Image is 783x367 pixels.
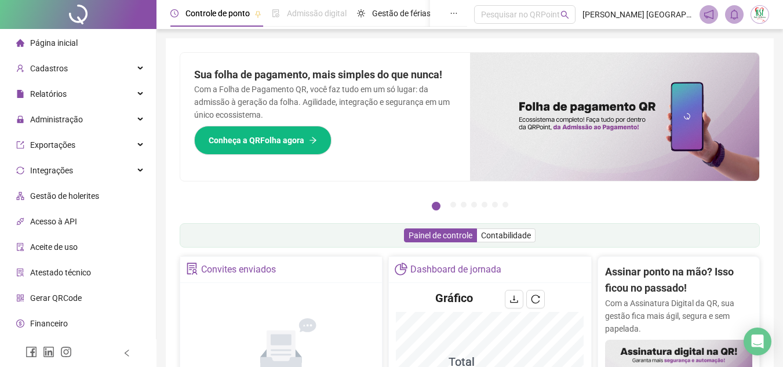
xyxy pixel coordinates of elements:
[744,328,771,355] div: Open Intercom Messenger
[461,202,467,208] button: 3
[16,115,24,123] span: lock
[409,231,472,240] span: Painel de controle
[30,319,68,328] span: Financeiro
[481,231,531,240] span: Contabilidade
[30,89,67,99] span: Relatórios
[30,38,78,48] span: Página inicial
[185,9,250,18] span: Controle de ponto
[751,6,769,23] img: 84920
[492,202,498,208] button: 6
[395,263,407,275] span: pie-chart
[432,202,440,210] button: 1
[16,243,24,251] span: audit
[16,141,24,149] span: export
[605,264,752,297] h2: Assinar ponto na mão? Isso ficou no passado!
[16,217,24,226] span: api
[482,202,487,208] button: 5
[16,319,24,328] span: dollar
[30,242,78,252] span: Aceite de uso
[16,192,24,200] span: apartment
[201,260,276,279] div: Convites enviados
[170,9,179,17] span: clock-circle
[729,9,740,20] span: bell
[450,9,458,17] span: ellipsis
[43,346,54,358] span: linkedin
[30,166,73,175] span: Integrações
[470,53,760,181] img: banner%2F8d14a306-6205-4263-8e5b-06e9a85ad873.png
[186,263,198,275] span: solution
[272,9,280,17] span: file-done
[560,10,569,19] span: search
[123,349,131,357] span: left
[16,64,24,72] span: user-add
[372,9,431,18] span: Gestão de férias
[16,39,24,47] span: home
[194,126,332,155] button: Conheça a QRFolha agora
[16,268,24,277] span: solution
[30,293,82,303] span: Gerar QRCode
[209,134,304,147] span: Conheça a QRFolha agora
[30,268,91,277] span: Atestado técnico
[194,67,456,83] h2: Sua folha de pagamento, mais simples do que nunca!
[502,202,508,208] button: 7
[16,90,24,98] span: file
[254,10,261,17] span: pushpin
[30,140,75,150] span: Exportações
[531,295,540,304] span: reload
[60,346,72,358] span: instagram
[287,9,347,18] span: Admissão digital
[30,115,83,124] span: Administração
[704,9,714,20] span: notification
[435,290,473,306] h4: Gráfico
[509,295,519,304] span: download
[471,202,477,208] button: 4
[605,297,752,335] p: Com a Assinatura Digital da QR, sua gestão fica mais ágil, segura e sem papelada.
[357,9,365,17] span: sun
[410,260,501,279] div: Dashboard de jornada
[30,191,99,201] span: Gestão de holerites
[26,346,37,358] span: facebook
[309,136,317,144] span: arrow-right
[30,64,68,73] span: Cadastros
[582,8,693,21] span: [PERSON_NAME] [GEOGRAPHIC_DATA] [GEOGRAPHIC_DATA]
[194,83,456,121] p: Com a Folha de Pagamento QR, você faz tudo em um só lugar: da admissão à geração da folha. Agilid...
[16,166,24,175] span: sync
[450,202,456,208] button: 2
[30,217,77,226] span: Acesso à API
[16,294,24,302] span: qrcode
